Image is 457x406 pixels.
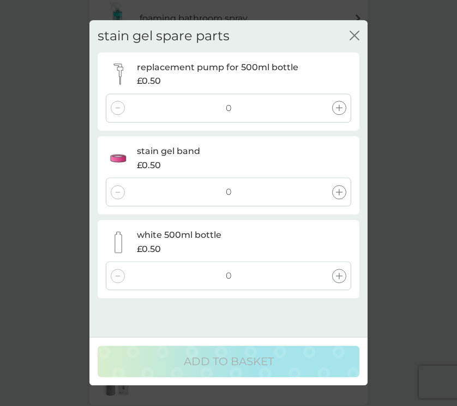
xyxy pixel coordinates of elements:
[137,60,298,75] p: replacement pump for 500ml bottle
[98,28,230,44] h2: stain gel spare parts
[107,147,129,169] img: stain gel band
[137,242,161,256] span: £0.50
[107,231,129,253] img: white 500ml bottle
[226,101,232,115] p: 0
[137,144,200,158] p: stain gel band
[226,269,232,283] p: 0
[350,30,359,42] button: close
[98,346,359,378] button: ADD TO BASKET
[107,64,129,85] img: replacement pump for 500ml bottle
[137,158,161,173] span: £0.50
[137,75,161,89] span: £0.50
[226,185,232,199] p: 0
[137,228,221,242] p: white 500ml bottle
[184,353,274,371] p: ADD TO BASKET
